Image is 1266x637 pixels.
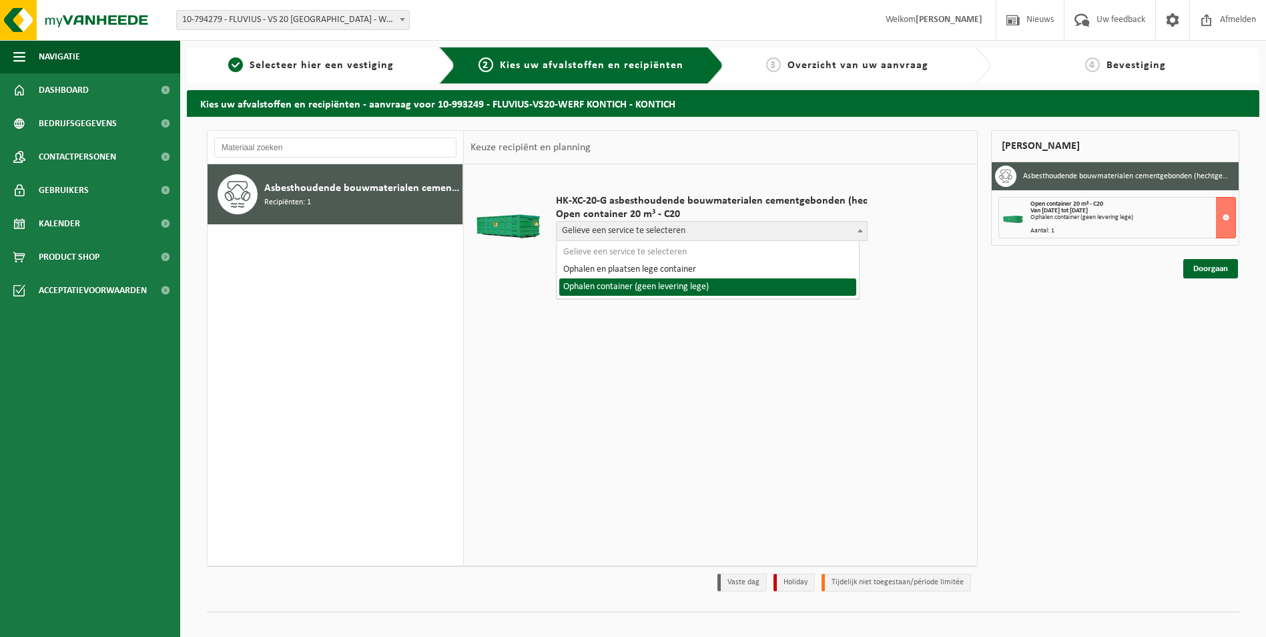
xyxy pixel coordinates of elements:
span: Kalender [39,207,80,240]
span: Open container 20 m³ - C20 [556,208,868,221]
span: HK-XC-20-G asbesthoudende bouwmaterialen cementgebonden (hec [556,194,868,208]
span: Bedrijfsgegevens [39,107,117,140]
h3: Asbesthoudende bouwmaterialen cementgebonden (hechtgebonden) [1023,166,1229,187]
li: Ophalen en plaatsen lege container [559,261,857,278]
span: Bevestiging [1106,60,1166,71]
span: 10-794279 - FLUVIUS - VS 20 ANTWERPEN - WERVEN [176,10,410,30]
span: 2 [479,57,493,72]
span: 3 [766,57,781,72]
span: Selecteer hier een vestiging [250,60,394,71]
span: Product Shop [39,240,99,274]
span: Gebruikers [39,174,89,207]
a: Doorgaan [1183,259,1238,278]
div: Aantal: 1 [1030,228,1235,234]
span: Gelieve een service te selecteren [557,222,867,240]
li: Gelieve een service te selecteren [559,244,857,261]
span: Contactpersonen [39,140,116,174]
a: 1Selecteer hier een vestiging [194,57,428,73]
span: Overzicht van uw aanvraag [787,60,928,71]
div: Ophalen container (geen levering lege) [1030,214,1235,221]
li: Ophalen container (geen levering lege) [559,278,857,296]
span: Asbesthoudende bouwmaterialen cementgebonden (hechtgebonden) [264,180,459,196]
span: Gelieve een service te selecteren [556,221,868,241]
strong: [PERSON_NAME] [916,15,982,25]
li: Holiday [773,574,815,592]
input: Materiaal zoeken [214,138,456,158]
div: [PERSON_NAME] [991,130,1239,162]
li: Tijdelijk niet toegestaan/période limitée [822,574,971,592]
span: 4 [1085,57,1100,72]
div: Keuze recipiënt en planning [464,131,597,164]
span: 1 [228,57,243,72]
span: Acceptatievoorwaarden [39,274,147,307]
h2: Kies uw afvalstoffen en recipiënten - aanvraag voor 10-993249 - FLUVIUS-VS20-WERF KONTICH - KONTICH [187,90,1259,116]
span: Navigatie [39,40,80,73]
strong: Van [DATE] tot [DATE] [1030,207,1088,214]
span: Open container 20 m³ - C20 [1030,200,1103,208]
span: Recipiënten: 1 [264,196,311,209]
span: Kies uw afvalstoffen en recipiënten [500,60,683,71]
button: Asbesthoudende bouwmaterialen cementgebonden (hechtgebonden) Recipiënten: 1 [208,164,463,224]
li: Vaste dag [717,574,767,592]
span: 10-794279 - FLUVIUS - VS 20 ANTWERPEN - WERVEN [177,11,409,29]
span: Dashboard [39,73,89,107]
